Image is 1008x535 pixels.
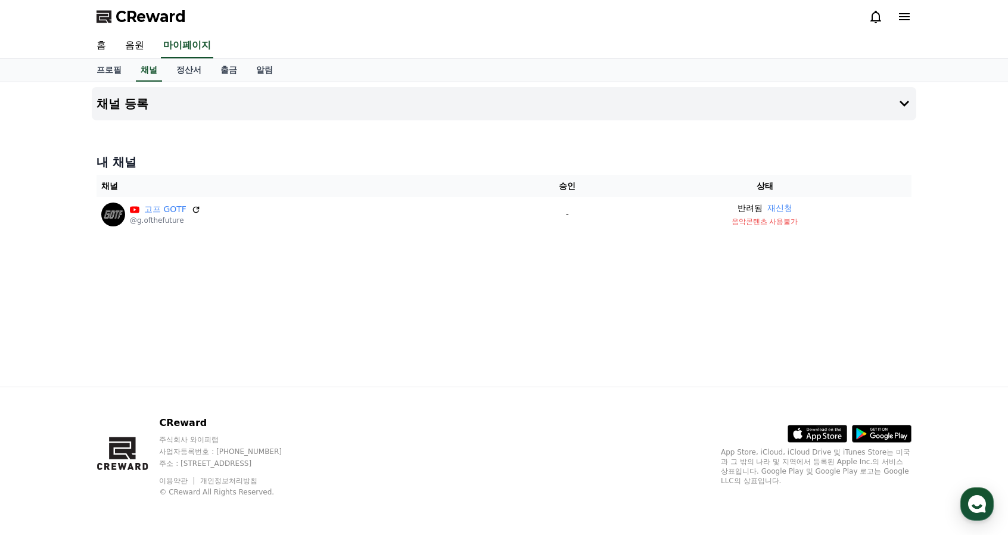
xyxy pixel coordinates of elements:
p: 사업자등록번호 : [PHONE_NUMBER] [159,447,304,456]
th: 상태 [618,175,911,197]
button: 채널 등록 [92,87,916,120]
p: @g.ofthefuture [130,216,201,225]
p: App Store, iCloud, iCloud Drive 및 iTunes Store는 미국과 그 밖의 나라 및 지역에서 등록된 Apple Inc.의 서비스 상표입니다. Goo... [721,447,911,486]
a: 음원 [116,33,154,58]
a: 프로필 [87,59,131,82]
p: 반려됨 [738,202,763,214]
p: 주소 : [STREET_ADDRESS] [159,459,304,468]
span: 설정 [184,396,198,405]
a: 대화 [79,378,154,408]
th: 승인 [517,175,618,197]
a: 정산서 [167,59,211,82]
a: 홈 [4,378,79,408]
span: CReward [116,7,186,26]
button: 재신청 [767,202,792,214]
th: 채널 [97,175,517,197]
a: 출금 [211,59,247,82]
a: 설정 [154,378,229,408]
span: 홈 [38,396,45,405]
p: 음악콘텐츠 사용불가 [623,217,907,226]
h4: 채널 등록 [97,97,148,110]
a: 고프 GOTF [144,203,186,216]
a: 이용약관 [159,477,197,485]
a: 홈 [87,33,116,58]
p: CReward [159,416,304,430]
a: 알림 [247,59,282,82]
span: 대화 [109,396,123,406]
a: 마이페이지 [161,33,213,58]
a: 개인정보처리방침 [200,477,257,485]
a: CReward [97,7,186,26]
h4: 내 채널 [97,154,911,170]
a: 채널 [136,59,162,82]
p: © CReward All Rights Reserved. [159,487,304,497]
p: 주식회사 와이피랩 [159,435,304,444]
p: - [521,208,613,220]
img: 고프 GOTF [101,203,125,226]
